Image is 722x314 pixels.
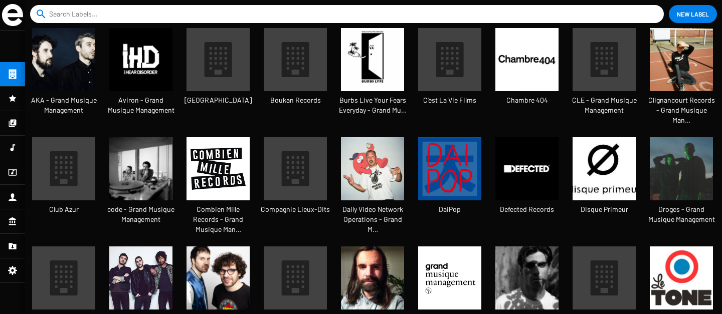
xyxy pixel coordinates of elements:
input: Search Labels... [49,5,649,23]
img: BURBS-LYFE-LOGO-1.png [341,28,404,91]
img: 558072_670340176319958_459625778_n.jpeg [495,28,559,91]
img: Peur-Bleue-4.jpg [187,246,250,309]
span: Compagnie Lieux-Dits [257,204,334,214]
a: Disque Primeur [566,137,643,226]
span: Daily Video Network Operations - Grand M… [334,204,411,234]
span: Clignancourt Records - Grand Musique Man… [643,95,720,125]
span: C'est La Vie Films [411,95,488,105]
a: Aviron - Grand Musique Management [102,28,179,127]
span: Droges - Grand Musique Management [643,204,720,224]
img: Guillaume_Ferran_credit_Clemence_Losfeld.jpeg [495,246,559,309]
a: DaiPop [411,137,488,226]
a: C'est La Vie Films [411,28,488,117]
a: CLE - Grand Musique Management [566,28,643,127]
span: Boukan Records [257,95,334,105]
img: aka.jpeg [32,28,95,91]
a: code - Grand Musique Management [102,137,179,236]
a: Burbs Live Your Fears Everyday - Grand Mu… [334,28,411,127]
img: telechargement.png [187,137,250,200]
span: New Label [677,5,709,23]
span: DaiPop [411,204,488,214]
span: Disque Primeur [566,204,643,214]
span: Club Azur [25,204,102,214]
a: AKA - Grand Musique Management [25,28,102,127]
a: Daily Video Network Operations - Grand M… [334,137,411,246]
img: FAROE5.jpg [650,28,713,91]
span: Chambre 404 [488,95,566,105]
span: Combien Mille Records - Grand Musique Man… [179,204,257,234]
span: [GEOGRAPHIC_DATA] [179,95,257,105]
img: TAURELLE.jpg [341,246,404,309]
img: Droges7-Ines-Karma.jpg [650,137,713,200]
img: grand-sigle.svg [2,4,23,26]
a: Droges - Grand Musique Management [643,137,720,236]
img: profile-pic_0.jpg [109,28,172,91]
a: Clignancourt Records - Grand Musique Man… [643,28,720,137]
a: Chambre 404 [488,28,566,117]
a: Compagnie Lieux-Dits [257,137,334,226]
span: Defected Records [488,204,566,214]
a: Defected Records [488,137,566,226]
img: avatars-000195342118-aql7fg-t500x500.jpg [650,246,713,309]
a: Combien Mille Records - Grand Musique Man… [179,137,257,246]
span: CLE - Grand Musique Management [566,95,643,115]
img: Defected-Records.jpg [495,137,559,200]
mat-icon: search [35,8,47,20]
a: Club Azur [25,137,102,226]
a: [GEOGRAPHIC_DATA] [179,28,257,117]
span: Aviron - Grand Musique Management [102,95,179,115]
span: AKA - Grand Musique Management [25,95,102,115]
img: telechargement-%281%29.png [418,246,481,309]
img: %28a-garder-pour-later%29-DVNO---CHTAH-%28merci-de-crediter-Matthieu-Couturier%29.jpg [341,137,404,200]
img: telechargement.jpeg [109,246,172,309]
span: Burbs Live Your Fears Everyday - Grand Mu… [334,95,411,115]
img: L-43574-1345722951-2832-jpeg.jpg [573,137,636,200]
img: Argentique-NB.jpg [109,137,172,200]
img: L-1382110-1512472918-6202-jpeg.jpg [418,137,481,200]
button: New Label [669,5,717,23]
span: code - Grand Musique Management [102,204,179,224]
a: Boukan Records [257,28,334,117]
